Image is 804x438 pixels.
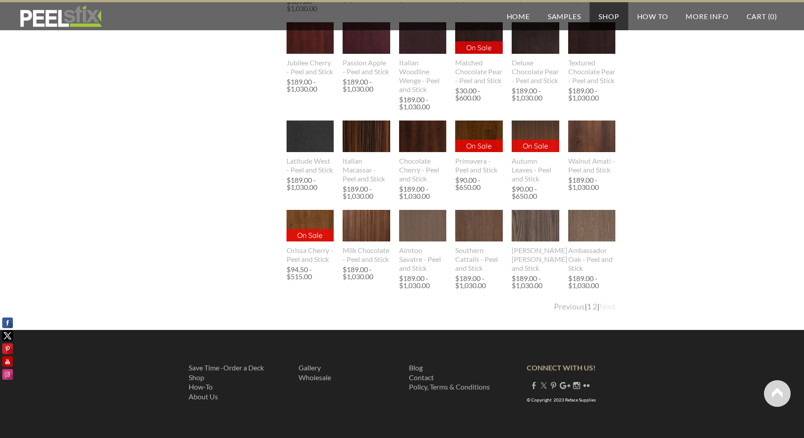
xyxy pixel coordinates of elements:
[512,246,559,273] div: [PERSON_NAME] [PERSON_NAME] and Stick
[568,121,616,152] img: s832171791223022656_p597_i1_w400.jpeg
[343,157,390,183] div: Italian Macassar - Peel and Stick
[527,363,596,372] strong: CONNECT WITH US!
[287,121,334,152] img: s832171791223022656_p583_i1_w400.jpeg
[512,185,559,200] div: $90.00 - $650.00
[287,266,334,280] div: $94.50 - $515.00
[587,302,591,311] a: 1
[568,22,616,84] a: Textured Chocolate Pear - Peel and Stick
[287,210,334,263] a: On Sale Orissa Cherry - Peel and Stick
[455,22,503,84] a: On Sale Matched Chocolate Pear - Peel and Stick
[342,210,391,241] img: s832171791223022656_p584_i1_w400.jpeg
[554,301,616,312] div: | |
[399,58,447,94] div: Italian Woodline Wenge - Peel and Stick
[568,58,616,85] div: Textured Chocolate Pear - Peel and Stick
[399,22,447,54] img: s832171791223022656_p507_i1_w400.jpeg
[583,381,590,390] a: Flickr
[343,246,390,264] div: Milk Chocolate - Peel and Stick
[343,266,388,280] div: $189.00 - $1,030.00
[539,2,590,30] a: Samples
[590,2,628,30] a: Shop
[455,121,503,152] img: s832171791223022656_p964_i1_w2048.jpeg
[455,246,503,273] div: Southern Cattails - Peel and Stick
[287,58,334,76] div: Jubilee Cherry - Peel and Stick
[343,58,390,76] div: Passion Apple - Peel and Stick
[568,87,614,101] div: $189.00 - $1,030.00
[189,382,213,391] a: How-To
[628,2,677,30] a: How To
[568,121,616,174] a: Walnut Amati - Peel and Stick
[343,22,390,76] a: Passion Apple - Peel and Stick
[287,121,334,174] a: Latitude West - Peel and Stick
[189,392,218,401] a: About Us
[287,229,334,241] p: On Sale
[498,2,539,30] a: Home
[343,121,390,183] a: Italian Macassar - Peel and Stick
[287,78,332,92] div: $189.00 - $1,030.00
[399,121,447,183] a: Chocolate Cherry - Peel and Stick
[568,157,616,174] div: Walnut Amati - Peel and Stick
[287,246,334,264] div: Orissa Cherry - Peel and Stick
[455,87,503,101] div: $30.00 - $600.00
[455,58,503,85] div: Matched Chocolate Pear - Peel and Stick
[511,210,559,241] img: s832171791223022656_p667_i2_w307.jpeg
[455,41,503,54] p: On Sale
[343,121,390,152] img: s832171791223022656_p505_i1_w400.jpeg
[399,195,447,257] img: s832171791223022656_p783_i1_w640.jpeg
[455,157,503,174] div: Primavera - Peel and Stick
[189,373,204,382] a: Shop
[677,2,737,30] a: More Info
[599,302,616,311] a: Next
[299,363,321,372] a: Gallery​
[399,210,447,272] a: Aimtoo Savatre - Peel and Stick
[560,381,570,390] a: Plus
[527,397,596,402] font: © Copyright 2023 Reface Supplies
[512,121,559,183] a: On Sale Autumn Leaves - Peel and Stick
[512,87,557,101] div: $189.00 - $1,030.00
[530,381,537,390] a: Facebook
[512,58,559,85] div: Deluxe Chocolate Pear - Peel and Stick
[455,22,503,54] img: s832171791223022656_p705_i1_w400.jpeg
[343,78,388,92] div: $189.00 - $1,030.00
[738,2,786,30] a: Cart (0)
[455,177,503,191] div: $90.00 - $650.00
[512,140,559,152] p: On Sale
[399,185,444,200] div: $189.00 - $1,030.00
[593,302,597,311] a: 2
[455,275,501,289] div: $189.00 - $1,030.00
[455,210,503,241] img: s832171791223022656_p765_i4_w640.jpeg
[287,22,334,76] a: Jubilee Cherry - Peel and Stick
[568,22,616,54] img: s832171791223022656_p591_i1_w400.jpeg
[568,210,616,241] img: s832171791223022656_p481_i1_w400.jpeg
[568,246,616,273] div: Ambassador Oak - Peel and Stick
[512,22,559,54] img: s832171791223022656_p473_i1_w400.jpeg
[287,22,334,54] img: s832171791223022656_p509_i1_w400.jpeg
[568,177,614,191] div: $189.00 - $1,030.00
[770,12,775,20] span: 0
[540,381,547,390] a: Twitter
[299,373,331,382] a: ​Wholesale
[512,121,559,152] img: s832171791223022656_p578_i1_w400.jpeg
[399,157,447,183] div: Chocolate Cherry - Peel and Stick
[409,382,490,391] a: Policy, Terms & Conditions
[409,373,434,382] a: Contact
[512,157,559,183] div: Autumn Leaves - Peel and Stick
[512,210,559,272] a: [PERSON_NAME] [PERSON_NAME] and Stick
[18,5,104,28] img: REFACE SUPPLIES
[287,157,334,174] div: Latitude West - Peel and Stick
[399,22,447,93] a: Italian Woodline Wenge - Peel and Stick
[573,381,580,390] a: Instagram
[286,210,334,241] img: s832171791223022656_p656_i1_w307.jpeg
[554,302,585,311] a: Previous
[455,140,503,152] p: On Sale
[287,177,332,191] div: $189.00 - $1,030.00
[568,210,616,272] a: Ambassador Oak - Peel and Stick
[512,275,557,289] div: $189.00 - $1,030.00
[343,185,388,200] div: $189.00 - $1,030.00
[399,275,444,289] div: $189.00 - $1,030.00
[399,121,447,152] img: s832171791223022656_p471_i1_w400.jpeg
[409,363,423,372] a: Blog
[550,381,557,390] a: Pinterest
[343,210,390,263] a: Milk Chocolate - Peel and Stick
[399,246,447,273] div: Aimtoo Savatre - Peel and Stick
[189,363,264,372] a: Save Time -Order a Deck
